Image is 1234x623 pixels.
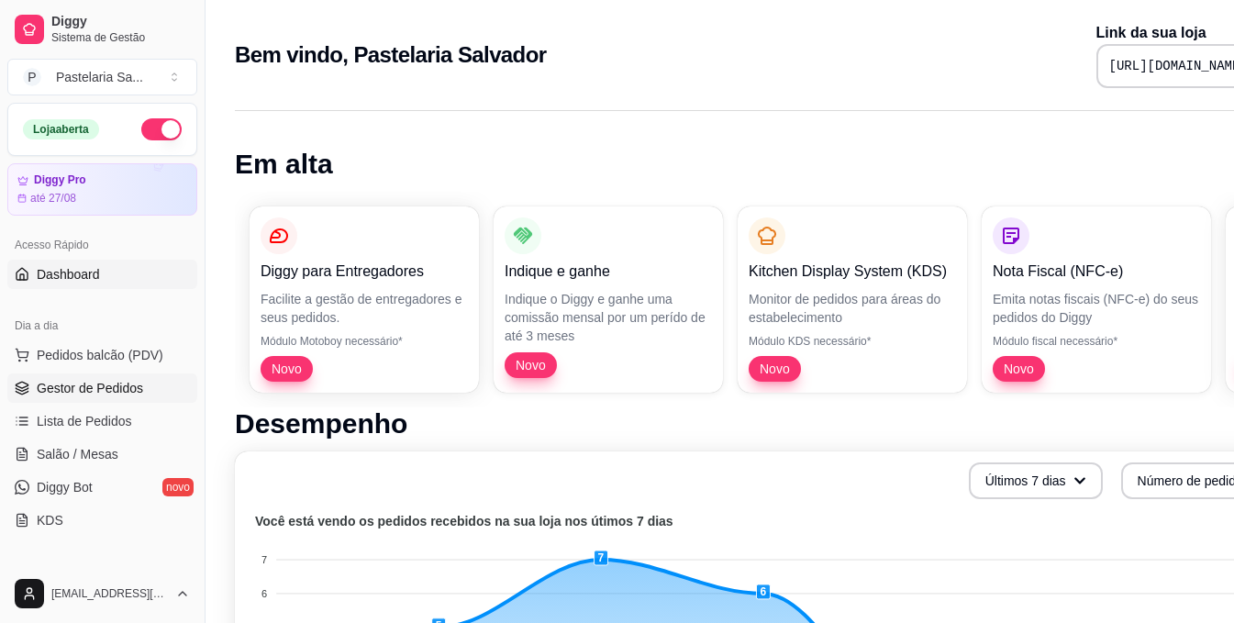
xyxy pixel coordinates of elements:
span: Diggy [51,14,190,30]
span: [EMAIL_ADDRESS][DOMAIN_NAME] [51,586,168,601]
p: Kitchen Display System (KDS) [749,261,956,283]
span: KDS [37,511,63,529]
a: Salão / Mesas [7,439,197,469]
span: Gestor de Pedidos [37,379,143,397]
button: Kitchen Display System (KDS)Monitor de pedidos para áreas do estabelecimentoMódulo KDS necessário... [738,206,967,393]
div: Catálogo [7,557,197,586]
p: Módulo Motoboy necessário* [261,334,468,349]
button: Indique e ganheIndique o Diggy e ganhe uma comissão mensal por um perído de até 3 mesesNovo [494,206,723,393]
text: Você está vendo os pedidos recebidos na sua loja nos útimos 7 dias [255,514,673,528]
span: Dashboard [37,265,100,284]
a: Gestor de Pedidos [7,373,197,403]
button: Select a team [7,59,197,95]
a: Diggy Proaté 27/08 [7,163,197,216]
p: Nota Fiscal (NFC-e) [993,261,1200,283]
tspan: 7 [261,554,267,565]
button: Pedidos balcão (PDV) [7,340,197,370]
p: Módulo fiscal necessário* [993,334,1200,349]
a: DiggySistema de Gestão [7,7,197,51]
button: Diggy para EntregadoresFacilite a gestão de entregadores e seus pedidos.Módulo Motoboy necessário... [250,206,479,393]
span: Novo [508,356,553,374]
button: Últimos 7 dias [969,462,1103,499]
tspan: 6 [261,588,267,599]
p: Diggy para Entregadores [261,261,468,283]
p: Facilite a gestão de entregadores e seus pedidos. [261,290,468,327]
span: Lista de Pedidos [37,412,132,430]
button: [EMAIL_ADDRESS][DOMAIN_NAME] [7,572,197,616]
span: Diggy Bot [37,478,93,496]
p: Emita notas fiscais (NFC-e) do seus pedidos do Diggy [993,290,1200,327]
p: Monitor de pedidos para áreas do estabelecimento [749,290,956,327]
span: Salão / Mesas [37,445,118,463]
div: Loja aberta [23,119,99,139]
span: Novo [264,360,309,378]
span: Pedidos balcão (PDV) [37,346,163,364]
span: Sistema de Gestão [51,30,190,45]
a: Dashboard [7,260,197,289]
article: até 27/08 [30,191,76,206]
a: KDS [7,506,197,535]
button: Nota Fiscal (NFC-e)Emita notas fiscais (NFC-e) do seus pedidos do DiggyMódulo fiscal necessário*Novo [982,206,1211,393]
div: Dia a dia [7,311,197,340]
p: Indique e ganhe [505,261,712,283]
a: Diggy Botnovo [7,473,197,502]
p: Indique o Diggy e ganhe uma comissão mensal por um perído de até 3 meses [505,290,712,345]
button: Alterar Status [141,118,182,140]
a: Lista de Pedidos [7,406,197,436]
span: Novo [996,360,1041,378]
p: Módulo KDS necessário* [749,334,956,349]
span: Novo [752,360,797,378]
div: Pastelaria Sa ... [56,68,143,86]
article: Diggy Pro [34,173,86,187]
div: Acesso Rápido [7,230,197,260]
span: P [23,68,41,86]
h2: Bem vindo, Pastelaria Salvador [235,40,546,70]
